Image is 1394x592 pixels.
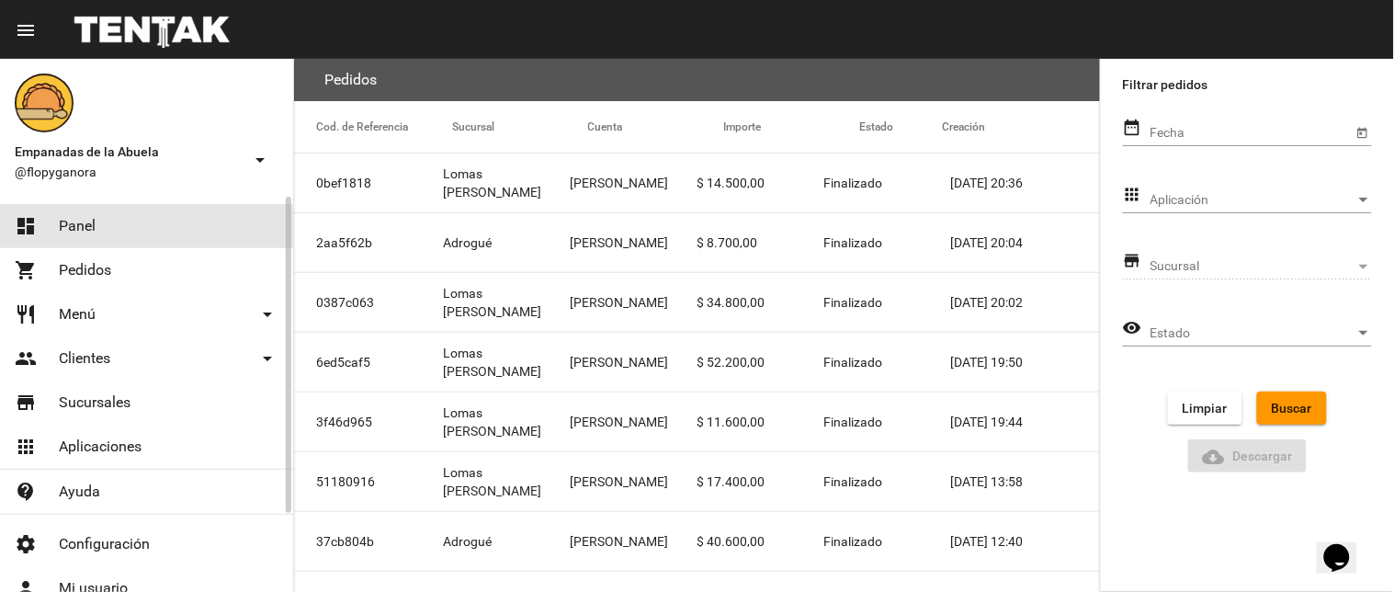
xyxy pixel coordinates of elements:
mat-cell: 2aa5f62b [294,213,443,272]
mat-icon: arrow_drop_down [249,149,271,171]
mat-cell: $ 11.600,00 [697,393,824,451]
mat-cell: [PERSON_NAME] [570,273,697,332]
mat-cell: [DATE] 19:44 [951,393,1100,451]
span: Buscar [1272,401,1312,416]
mat-cell: [DATE] 20:02 [951,273,1100,332]
mat-icon: restaurant [15,303,37,325]
span: Lomas [PERSON_NAME] [443,463,570,500]
button: Limpiar [1168,392,1242,425]
span: Finalizado [824,413,883,431]
mat-icon: people [15,347,37,370]
input: Fecha [1150,126,1353,141]
mat-cell: 0387c063 [294,273,443,332]
mat-cell: [DATE] 12:40 [951,512,1100,571]
span: Sucursal [1150,259,1355,274]
mat-select: Sucursal [1150,259,1372,274]
span: Sucursales [59,393,130,412]
mat-cell: 37cb804b [294,512,443,571]
button: Open calendar [1353,122,1372,142]
flou-section-header: Pedidos [294,59,1100,101]
mat-header-cell: Cod. de Referencia [294,101,452,153]
mat-icon: visibility [1123,317,1142,339]
span: Clientes [59,349,110,368]
span: Finalizado [824,233,883,252]
mat-cell: [DATE] 13:58 [951,452,1100,511]
mat-icon: date_range [1123,117,1142,139]
mat-icon: shopping_cart [15,259,37,281]
span: Aplicaciones [59,438,142,456]
span: Descargar [1203,449,1293,463]
span: Limpiar [1183,401,1228,416]
span: Panel [59,217,96,235]
iframe: chat widget [1317,518,1376,574]
mat-cell: [DATE] 20:04 [951,213,1100,272]
mat-icon: settings [15,533,37,555]
mat-cell: [PERSON_NAME] [570,512,697,571]
h3: Pedidos [324,67,377,93]
mat-cell: [PERSON_NAME] [570,393,697,451]
span: Aplicación [1150,193,1355,208]
span: Lomas [PERSON_NAME] [443,404,570,440]
img: f0136945-ed32-4f7c-91e3-a375bc4bb2c5.png [15,74,74,132]
mat-icon: Descargar Reporte [1203,446,1225,468]
span: Finalizado [824,353,883,371]
mat-cell: $ 8.700,00 [697,213,824,272]
mat-header-cell: Estado [859,101,942,153]
span: Finalizado [824,472,883,491]
mat-cell: [DATE] 20:36 [951,154,1100,212]
button: Descargar ReporteDescargar [1188,439,1308,472]
button: Buscar [1257,392,1327,425]
span: Menú [59,305,96,324]
span: Adrogué [443,233,492,252]
mat-cell: 0bef1818 [294,154,443,212]
mat-icon: apps [1123,184,1142,206]
span: Pedidos [59,261,111,279]
mat-cell: [PERSON_NAME] [570,154,697,212]
span: Finalizado [824,532,883,551]
mat-icon: store [1123,250,1142,272]
mat-cell: $ 17.400,00 [697,452,824,511]
mat-select: Aplicación [1150,193,1372,208]
mat-icon: store [15,392,37,414]
mat-header-cell: Sucursal [452,101,588,153]
mat-cell: 6ed5caf5 [294,333,443,392]
span: @flopyganora [15,163,242,181]
mat-cell: [PERSON_NAME] [570,333,697,392]
mat-cell: 3f46d965 [294,393,443,451]
span: Lomas [PERSON_NAME] [443,284,570,321]
mat-header-cell: Importe [723,101,859,153]
span: Finalizado [824,293,883,312]
mat-icon: apps [15,436,37,458]
mat-select: Estado [1150,326,1372,341]
mat-cell: $ 52.200,00 [697,333,824,392]
span: Empanadas de la Abuela [15,141,242,163]
span: Finalizado [824,174,883,192]
mat-icon: arrow_drop_down [256,303,278,325]
mat-cell: $ 40.600,00 [697,512,824,571]
span: Estado [1150,326,1355,341]
mat-cell: $ 34.800,00 [697,273,824,332]
mat-cell: [PERSON_NAME] [570,452,697,511]
mat-icon: contact_support [15,481,37,503]
span: Ayuda [59,483,100,501]
mat-cell: [DATE] 19:50 [951,333,1100,392]
mat-cell: 51180916 [294,452,443,511]
mat-icon: arrow_drop_down [256,347,278,370]
mat-icon: menu [15,19,37,41]
span: Lomas [PERSON_NAME] [443,165,570,201]
span: Configuración [59,535,150,553]
mat-cell: [PERSON_NAME] [570,213,697,272]
mat-cell: $ 14.500,00 [697,154,824,212]
label: Filtrar pedidos [1123,74,1372,96]
mat-header-cell: Creación [942,101,1100,153]
span: Adrogué [443,532,492,551]
span: Lomas [PERSON_NAME] [443,344,570,381]
mat-header-cell: Cuenta [588,101,724,153]
mat-icon: dashboard [15,215,37,237]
